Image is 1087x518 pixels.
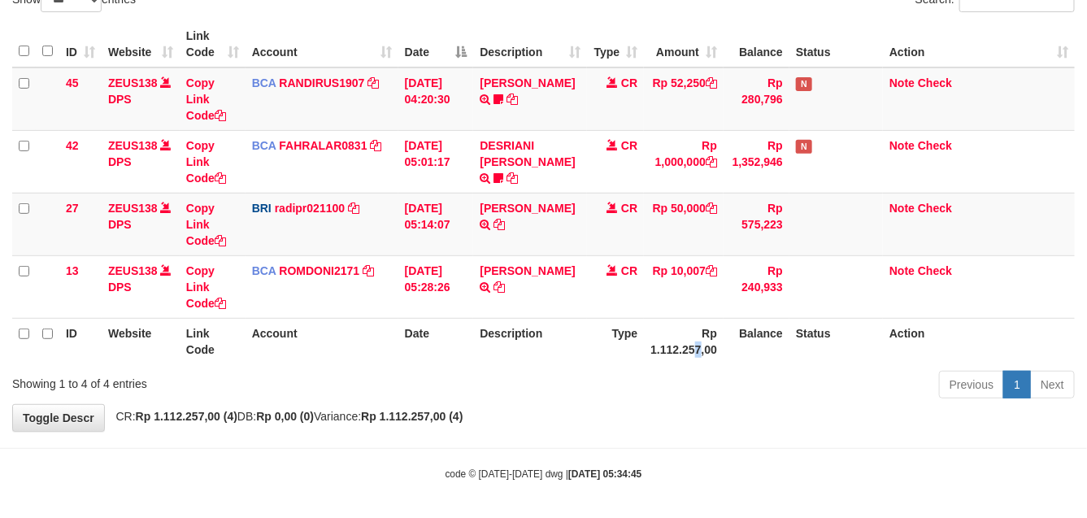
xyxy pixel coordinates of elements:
th: Account: activate to sort column ascending [246,21,398,67]
th: Date [398,318,474,364]
span: 27 [66,202,79,215]
span: BCA [252,264,276,277]
span: 13 [66,264,79,277]
th: Status [789,21,883,67]
span: Has Note [796,77,812,91]
span: Has Note [796,140,812,154]
a: Copy TENNY SETIAWAN to clipboard [507,93,518,106]
a: Copy RANDIRUS1907 to clipboard [367,76,379,89]
th: Action: activate to sort column ascending [883,21,1075,67]
a: Note [889,76,915,89]
a: Copy DANA TEGARJALERPR to clipboard [493,218,505,231]
a: Copy ROMDONI2171 to clipboard [363,264,374,277]
a: ROMDONI2171 [279,264,359,277]
a: Copy DESRIANI NATALIS T to clipboard [507,172,518,185]
th: ID: activate to sort column ascending [59,21,102,67]
a: Copy Rp 52,250 to clipboard [706,76,717,89]
span: CR: DB: Variance: [108,410,463,423]
th: Rp 1.112.257,00 [644,318,724,364]
th: Link Code [180,318,246,364]
a: Copy FAHRALAR0831 to clipboard [371,139,382,152]
a: Note [889,202,915,215]
th: Action [883,318,1075,364]
th: Balance [724,21,789,67]
a: Copy radipr021100 to clipboard [348,202,359,215]
a: Previous [939,371,1004,398]
a: Copy Rp 10,007 to clipboard [706,264,717,277]
a: [PERSON_NAME] [480,264,575,277]
th: Date: activate to sort column descending [398,21,474,67]
a: ZEUS138 [108,139,158,152]
span: 45 [66,76,79,89]
a: RANDIRUS1907 [279,76,364,89]
a: radipr021100 [275,202,345,215]
th: Type [587,318,644,364]
td: [DATE] 05:28:26 [398,255,474,318]
a: Note [889,139,915,152]
th: ID [59,318,102,364]
a: FAHRALAR0831 [279,139,367,152]
span: CR [621,264,637,277]
a: Check [918,264,952,277]
td: Rp 240,933 [724,255,789,318]
a: ZEUS138 [108,202,158,215]
th: Status [789,318,883,364]
th: Website [102,318,180,364]
strong: Rp 0,00 (0) [256,410,314,423]
td: Rp 1,352,946 [724,130,789,193]
a: Toggle Descr [12,404,105,432]
a: ZEUS138 [108,76,158,89]
strong: Rp 1.112.257,00 (4) [361,410,463,423]
th: Account [246,318,398,364]
td: Rp 50,000 [644,193,724,255]
div: Showing 1 to 4 of 4 entries [12,369,441,392]
a: [PERSON_NAME] [480,202,575,215]
td: DPS [102,130,180,193]
td: [DATE] 04:20:30 [398,67,474,131]
th: Description [473,318,587,364]
a: Copy SANTI RUSTINA to clipboard [493,281,505,294]
a: Copy Rp 50,000 to clipboard [706,202,717,215]
a: Copy Rp 1,000,000 to clipboard [706,155,717,168]
th: Balance [724,318,789,364]
strong: Rp 1.112.257,00 (4) [136,410,237,423]
td: Rp 280,796 [724,67,789,131]
a: [PERSON_NAME] [480,76,575,89]
th: Description: activate to sort column ascending [473,21,587,67]
a: Next [1030,371,1075,398]
strong: [DATE] 05:34:45 [568,468,641,480]
span: BCA [252,76,276,89]
td: Rp 1,000,000 [644,130,724,193]
a: Check [918,76,952,89]
span: BCA [252,139,276,152]
span: CR [621,139,637,152]
a: ZEUS138 [108,264,158,277]
td: DPS [102,255,180,318]
th: Amount: activate to sort column ascending [644,21,724,67]
td: [DATE] 05:01:17 [398,130,474,193]
a: Check [918,139,952,152]
a: Copy Link Code [186,264,226,310]
a: Copy Link Code [186,139,226,185]
td: Rp 52,250 [644,67,724,131]
td: Rp 575,223 [724,193,789,255]
a: Note [889,264,915,277]
td: [DATE] 05:14:07 [398,193,474,255]
a: Copy Link Code [186,76,226,122]
a: Copy Link Code [186,202,226,247]
a: DESRIANI [PERSON_NAME] [480,139,575,168]
span: CR [621,76,637,89]
span: BRI [252,202,272,215]
span: CR [621,202,637,215]
td: Rp 10,007 [644,255,724,318]
a: 1 [1003,371,1031,398]
a: Check [918,202,952,215]
td: DPS [102,193,180,255]
small: code © [DATE]-[DATE] dwg | [446,468,642,480]
th: Type: activate to sort column ascending [587,21,644,67]
th: Link Code: activate to sort column ascending [180,21,246,67]
th: Website: activate to sort column ascending [102,21,180,67]
span: 42 [66,139,79,152]
td: DPS [102,67,180,131]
